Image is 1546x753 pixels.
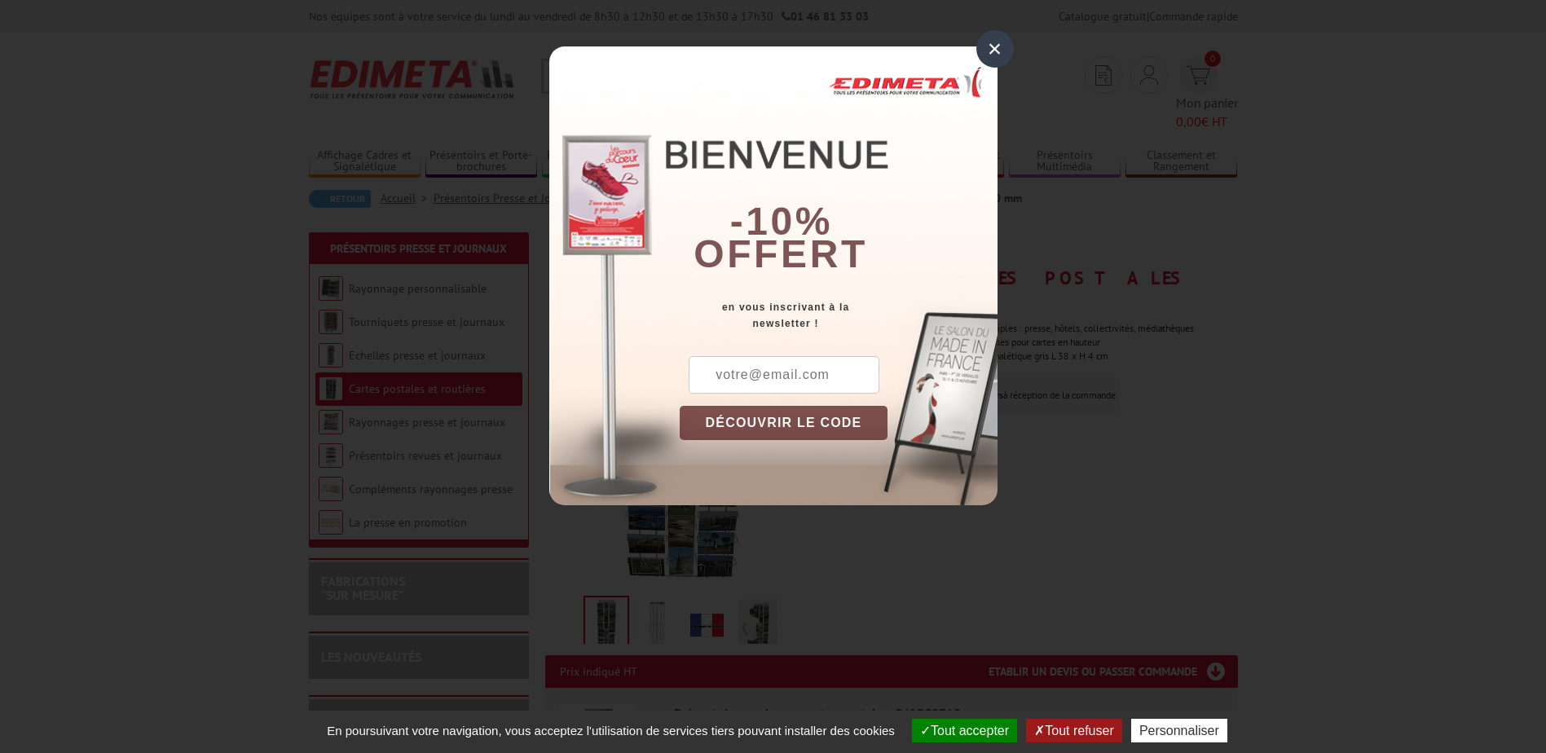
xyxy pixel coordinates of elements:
button: Tout accepter [912,719,1017,742]
span: En poursuivant votre navigation, vous acceptez l'utilisation de services tiers pouvant installer ... [319,724,903,738]
div: en vous inscrivant à la newsletter ! [680,299,998,332]
button: Personnaliser (fenêtre modale) [1131,719,1227,742]
input: votre@email.com [689,356,879,394]
font: offert [694,232,868,275]
button: DÉCOUVRIR LE CODE [680,406,888,440]
button: Tout refuser [1026,719,1121,742]
b: -10% [730,200,833,243]
div: × [976,30,1014,68]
